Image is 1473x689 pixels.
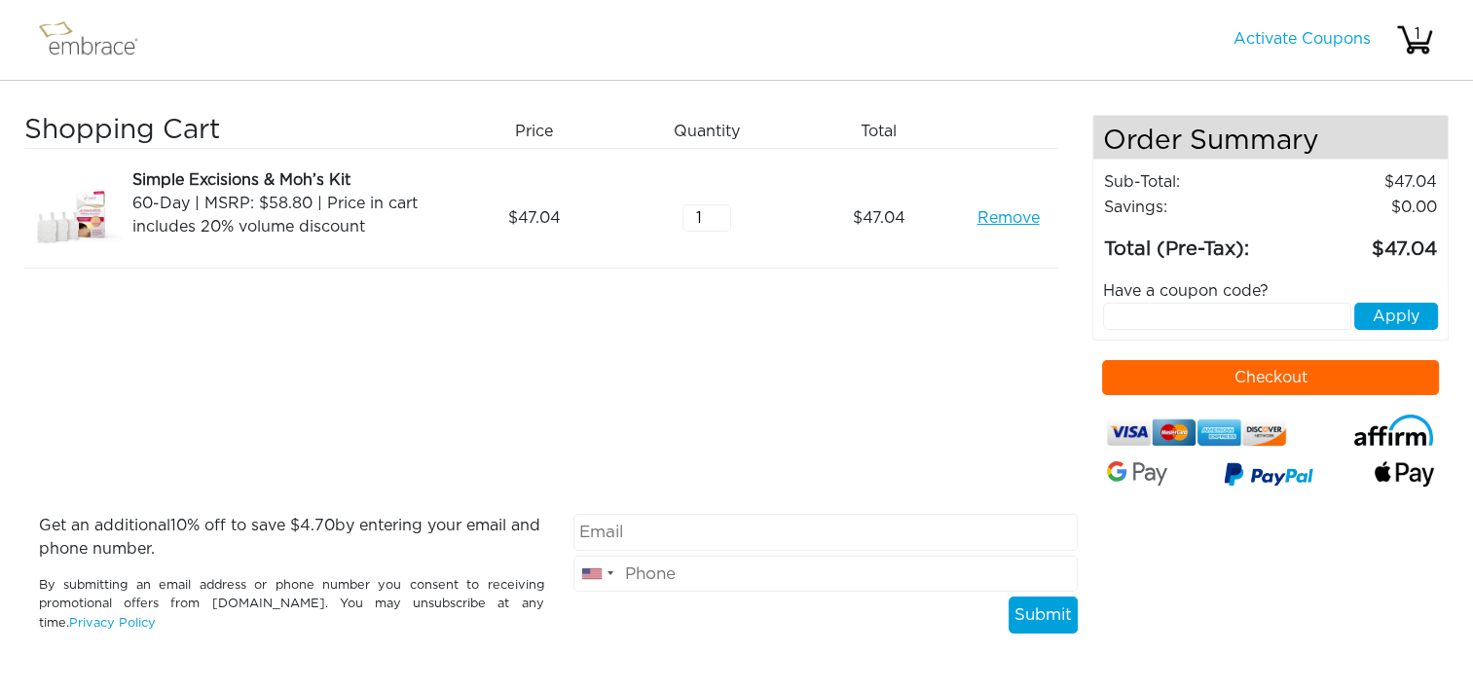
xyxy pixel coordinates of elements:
span: Quantity [674,120,740,143]
div: Have a coupon code? [1088,279,1453,303]
div: United States: +1 [574,557,619,592]
td: Total (Pre-Tax): [1103,220,1287,265]
span: 47.04 [508,206,561,230]
img: logo.png [34,16,161,64]
td: 0.00 [1287,195,1438,220]
div: 1 [1398,22,1437,46]
img: affirm-logo.svg [1353,415,1434,446]
img: paypal-v3.png [1224,457,1313,494]
span: 10 [170,518,187,533]
div: Price [456,115,628,148]
img: Google-Pay-Logo.svg [1107,461,1166,485]
p: Get an additional % off to save $ by entering your email and phone number. [39,514,544,561]
a: Privacy Policy [69,617,156,630]
img: 26525890-8dcd-11e7-bd72-02e45ca4b85b.jpeg [24,168,122,268]
h3: Shopping Cart [24,115,441,148]
p: By submitting an email address or phone number you consent to receiving promotional offers from [... [39,576,544,633]
img: fullApplePay.png [1375,461,1434,486]
div: Total [800,115,973,148]
td: Sub-Total: [1103,169,1287,195]
span: 47.04 [853,206,905,230]
a: Remove [976,206,1039,230]
td: 47.04 [1287,169,1438,195]
button: Checkout [1102,360,1439,395]
button: Apply [1354,303,1438,330]
img: credit-cards.png [1107,415,1285,452]
div: 60-Day | MSRP: $58.80 | Price in cart includes 20% volume discount [132,192,441,238]
a: 1 [1395,31,1434,47]
img: cart [1395,20,1434,59]
td: 47.04 [1287,220,1438,265]
input: Phone [573,556,1079,593]
button: Submit [1009,597,1078,634]
div: Simple Excisions & Moh’s Kit [132,168,441,192]
span: 4.70 [300,518,335,533]
input: Email [573,514,1079,551]
a: Activate Coupons [1234,31,1371,47]
h4: Order Summary [1093,116,1448,160]
td: Savings : [1103,195,1287,220]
